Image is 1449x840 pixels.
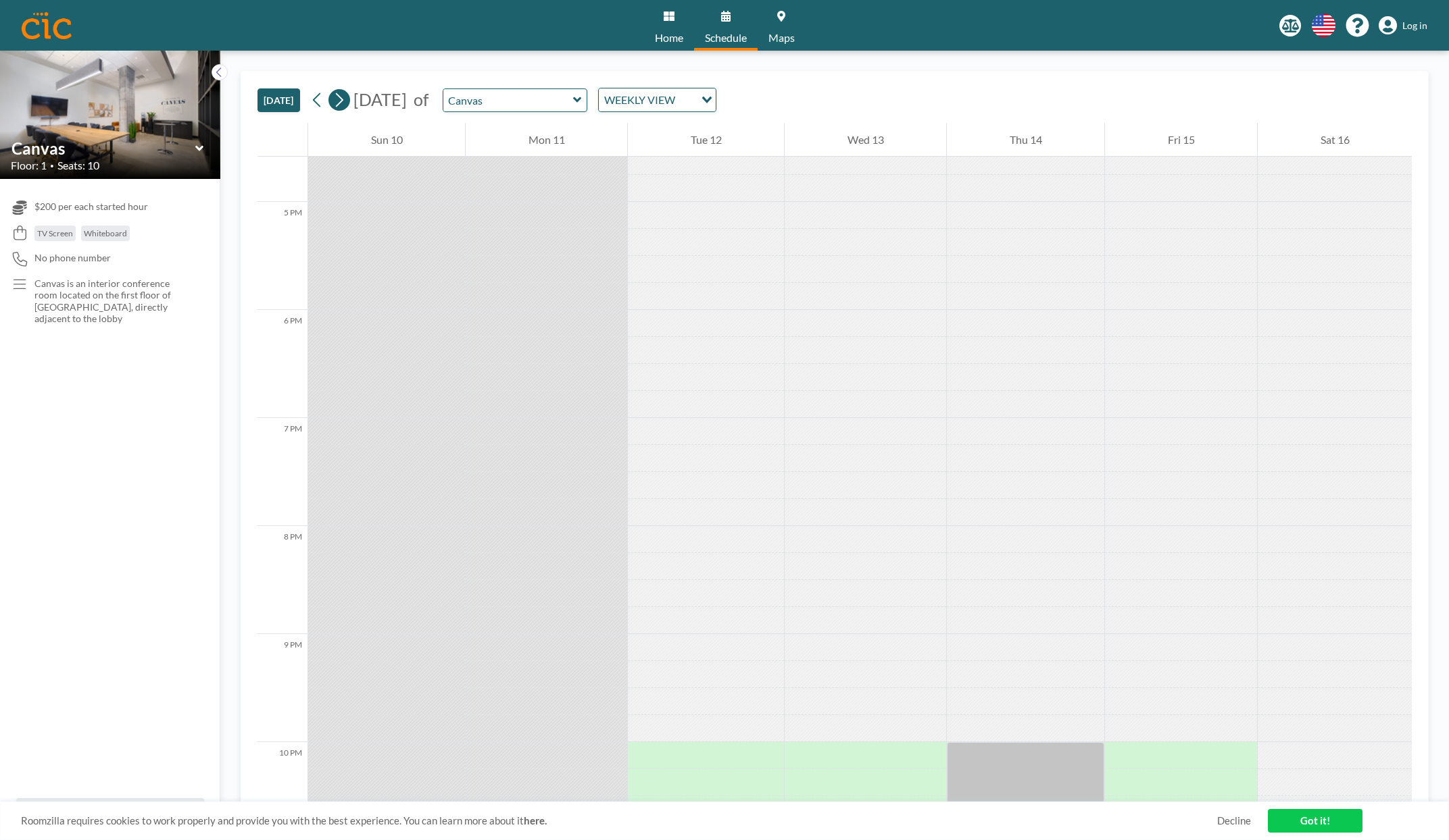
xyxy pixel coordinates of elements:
p: Canvas is an interior conference room located on the first floor of [GEOGRAPHIC_DATA], directly a... [34,278,193,325]
span: $200 per each started hour [34,201,148,213]
div: 6 PM [257,310,308,418]
button: [DATE] [257,88,300,112]
div: Search for option [599,88,716,111]
div: Thu 14 [947,123,1104,157]
span: Schedule [705,32,747,43]
span: No phone number [34,252,111,264]
div: Tue 12 [628,123,784,157]
input: Canvas [443,89,573,111]
img: organization-logo [22,12,72,39]
span: [DATE] [353,89,407,109]
span: Roomzilla requires cookies to work properly and provide you with the best experience. You can lea... [21,814,1217,827]
div: 5 PM [257,202,308,310]
div: Fri 15 [1105,123,1257,157]
div: 7 PM [257,418,308,526]
span: Log in [1402,20,1427,32]
input: Search for option [679,91,693,109]
span: TV Screen [37,228,73,238]
span: Seats: 10 [57,159,99,172]
div: Sun 10 [308,123,465,157]
span: Floor: 1 [11,159,47,172]
a: Got it! [1268,809,1362,833]
a: Decline [1217,814,1251,827]
input: Canvas [11,138,195,158]
button: All resources [16,798,204,824]
span: Whiteboard [84,228,127,238]
span: Maps [768,32,795,43]
a: Log in [1379,16,1427,35]
a: here. [524,814,547,826]
div: Wed 13 [785,123,946,157]
span: Home [655,32,683,43]
div: 8 PM [257,526,308,634]
div: Sat 16 [1258,123,1412,157]
span: WEEKLY VIEW [601,91,678,109]
span: • [50,161,54,170]
div: Mon 11 [466,123,627,157]
span: of [414,89,428,110]
div: 9 PM [257,634,308,742]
